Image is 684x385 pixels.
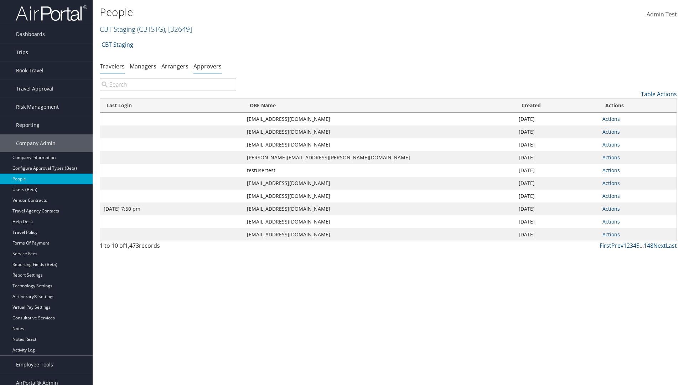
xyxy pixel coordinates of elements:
span: ( CBTSTG ) [137,24,165,34]
span: Dashboards [16,25,45,43]
h1: People [100,5,484,20]
a: Admin Test [647,4,677,26]
td: [DATE] [515,190,599,202]
td: testusertest [243,164,515,177]
a: CBT Staging [102,37,133,52]
a: 148 [644,242,653,250]
a: Approvers [193,62,222,70]
a: Actions [602,192,620,199]
a: 3 [630,242,633,250]
td: [DATE] [515,202,599,215]
span: Book Travel [16,62,43,79]
td: [DATE] [515,228,599,241]
a: Actions [602,167,620,174]
a: 1 [623,242,627,250]
th: Created: activate to sort column ascending [515,99,599,113]
td: [EMAIL_ADDRESS][DOMAIN_NAME] [243,202,515,215]
td: [DATE] [515,151,599,164]
a: Actions [602,141,620,148]
a: 2 [627,242,630,250]
td: [DATE] [515,164,599,177]
span: Travel Approval [16,80,53,98]
a: Arrangers [161,62,188,70]
td: [EMAIL_ADDRESS][DOMAIN_NAME] [243,228,515,241]
a: Actions [602,154,620,161]
td: [EMAIL_ADDRESS][DOMAIN_NAME] [243,125,515,138]
td: [DATE] [515,113,599,125]
td: [PERSON_NAME][EMAIL_ADDRESS][PERSON_NAME][DOMAIN_NAME] [243,151,515,164]
a: Prev [611,242,623,250]
td: [EMAIL_ADDRESS][DOMAIN_NAME] [243,177,515,190]
a: Managers [130,62,156,70]
input: Search [100,78,236,91]
td: [DATE] 7:50 pm [100,202,243,215]
span: Risk Management [16,98,59,116]
th: Last Login: activate to sort column ascending [100,99,243,113]
th: OBE Name: activate to sort column ascending [243,99,515,113]
a: CBT Staging [100,24,192,34]
img: airportal-logo.png [16,5,87,21]
span: Employee Tools [16,356,53,374]
span: , [ 32649 ] [165,24,192,34]
div: 1 to 10 of records [100,241,236,253]
span: 1,473 [125,242,139,250]
span: Reporting [16,116,40,134]
a: Next [653,242,666,250]
span: Company Admin [16,134,56,152]
td: [DATE] [515,138,599,151]
span: … [639,242,644,250]
th: Actions [599,99,677,113]
a: 5 [636,242,639,250]
a: Actions [602,205,620,212]
a: Actions [602,115,620,122]
td: [DATE] [515,177,599,190]
td: [EMAIL_ADDRESS][DOMAIN_NAME] [243,215,515,228]
td: [EMAIL_ADDRESS][DOMAIN_NAME] [243,113,515,125]
a: Actions [602,180,620,186]
a: 4 [633,242,636,250]
a: Table Actions [641,90,677,98]
td: [DATE] [515,215,599,228]
a: First [600,242,611,250]
a: Last [666,242,677,250]
span: Admin Test [647,10,677,18]
td: [DATE] [515,125,599,138]
td: [EMAIL_ADDRESS][DOMAIN_NAME] [243,138,515,151]
a: Actions [602,218,620,225]
a: Actions [602,231,620,238]
span: Trips [16,43,28,61]
a: Actions [602,128,620,135]
a: Travelers [100,62,125,70]
td: [EMAIL_ADDRESS][DOMAIN_NAME] [243,190,515,202]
